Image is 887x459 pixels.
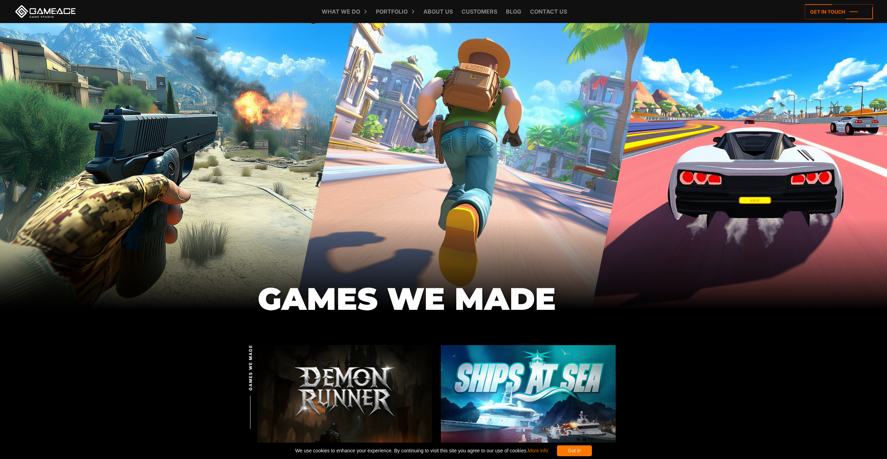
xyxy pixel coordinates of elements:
[557,445,592,456] div: Got it!
[258,282,630,316] h1: GAMES WE MADE
[528,448,548,453] a: More info
[248,345,254,391] span: GAMES WE MADE
[805,4,873,19] a: Get in touch
[295,445,548,456] span: We use cookies to enhance your experience. By continuing to visit this site you agree to our use ...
